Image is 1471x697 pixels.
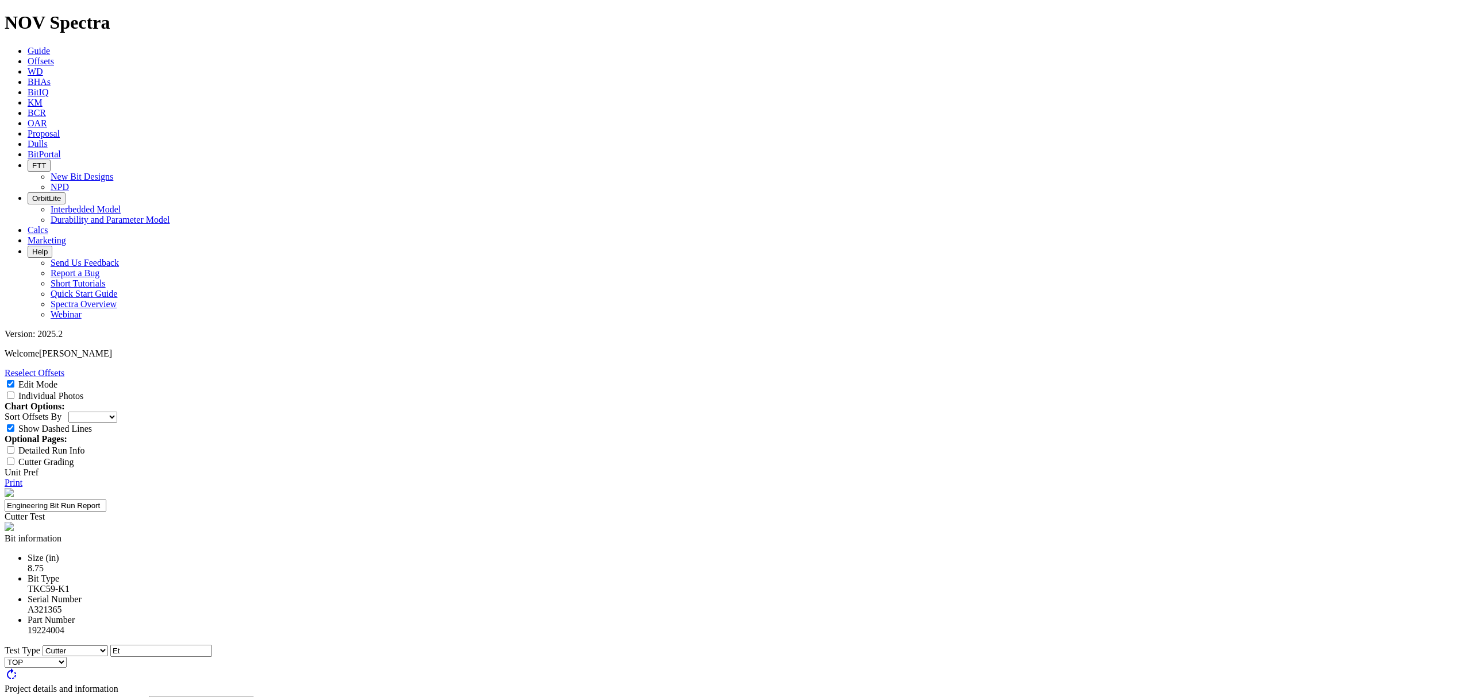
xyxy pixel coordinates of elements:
label: Sort Offsets By [5,412,61,421]
a: Short Tutorials [51,278,106,288]
div: 8.75 [28,563,1466,574]
div: 19224004 [28,625,1466,636]
a: Marketing [28,235,66,245]
div: A321365 [28,605,1466,615]
label: Detailed Run Info [18,446,85,455]
button: OrbitLite [28,192,66,204]
label: Show Dashed Lines [18,424,92,433]
a: Print [5,478,22,487]
div: Part Number [28,615,1466,625]
label: Cutter Grading [18,457,74,467]
div: Bit information [5,533,1466,544]
div: Version: 2025.2 [5,329,1466,339]
a: BitPortal [28,149,61,159]
a: BCR [28,108,46,118]
p: Welcome [5,348,1466,359]
a: NPD [51,182,69,192]
a: WD [28,67,43,76]
span: FTT [32,161,46,170]
strong: Chart Options: [5,401,64,411]
span: [PERSON_NAME] [39,348,112,358]
input: Comments/Cutter Type [110,645,212,657]
img: NOV_WT_RH_Logo_Vert_RGB_F.d63d51a4.png [5,488,14,497]
a: BHAs [28,77,51,87]
a: Dulls [28,139,48,149]
a: Spectra Overview [51,299,117,309]
a: Durability and Parameter Model [51,215,170,224]
a: Unit Pref [5,467,38,477]
div: Serial Number [28,594,1466,605]
a: Calcs [28,225,48,235]
input: Click to edit report title [5,499,106,512]
a: KM [28,98,43,107]
div: Project details and information [5,684,1466,694]
a: Guide [28,46,50,56]
span: rotate_right [5,668,18,681]
a: Proposal [28,129,60,138]
span: Help [32,247,48,256]
a: BitIQ [28,87,48,97]
h1: NOV Spectra [5,12,1466,33]
button: Help [28,246,52,258]
label: Test Type [5,645,40,655]
a: rotate_right [5,673,18,683]
a: New Bit Designs [51,172,113,181]
a: Report a Bug [51,268,99,278]
span: OrbitLite [32,194,61,203]
a: Webinar [51,309,82,319]
strong: Optional Pages: [5,434,67,444]
a: Interbedded Model [51,204,121,214]
div: Cutter Test [5,512,1466,522]
a: Quick Start Guide [51,289,117,299]
label: Individual Photos [18,391,83,401]
a: Send Us Feedback [51,258,119,268]
img: spectra-logo.8771a380.png [5,522,14,531]
a: Offsets [28,56,54,66]
div: TKC59-K1 [28,584,1466,594]
button: FTT [28,160,51,172]
label: Edit Mode [18,380,57,389]
div: Size (in) [28,553,1466,563]
report-header: 'Engineering Bit Run Report' [5,488,1466,533]
a: Reselect Offsets [5,368,64,378]
div: Bit Type [28,574,1466,584]
a: OAR [28,118,47,128]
